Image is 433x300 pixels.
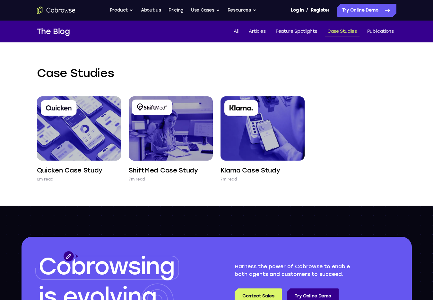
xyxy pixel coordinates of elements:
[235,263,364,278] p: Harness the power of Cobrowse to enable both agents and customers to succeed.
[169,4,183,17] a: Pricing
[110,4,134,17] button: Product
[291,4,304,17] a: Log In
[129,96,213,161] img: ShiftMed Case Study
[221,166,280,175] h4: Klarna Case Study
[129,176,145,182] p: 7m read
[37,166,103,175] h4: Quicken Case Study
[37,176,54,182] p: 6m read
[129,96,213,182] a: ShiftMed Case Study 7m read
[246,26,268,37] a: Articles
[37,6,75,14] a: Go to the home page
[231,26,241,37] a: All
[273,26,320,37] a: Feature Spotlights
[306,6,308,14] span: /
[221,96,305,161] img: Klarna Case Study
[221,176,237,182] p: 7m read
[37,96,121,182] a: Quicken Case Study 6m read
[37,66,396,81] h2: Case Studies
[365,26,396,37] a: Publications
[141,4,161,17] a: About us
[129,166,198,175] h4: ShiftMed Case Study
[37,26,70,37] h1: The Blog
[221,96,305,182] a: Klarna Case Study 7m read
[39,252,175,280] span: Cobrowsing
[311,4,329,17] a: Register
[325,26,359,37] a: Case Studies
[228,4,256,17] button: Resources
[337,4,396,17] a: Try Online Demo
[37,96,121,161] img: Quicken Case Study
[191,4,220,17] button: Use Cases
